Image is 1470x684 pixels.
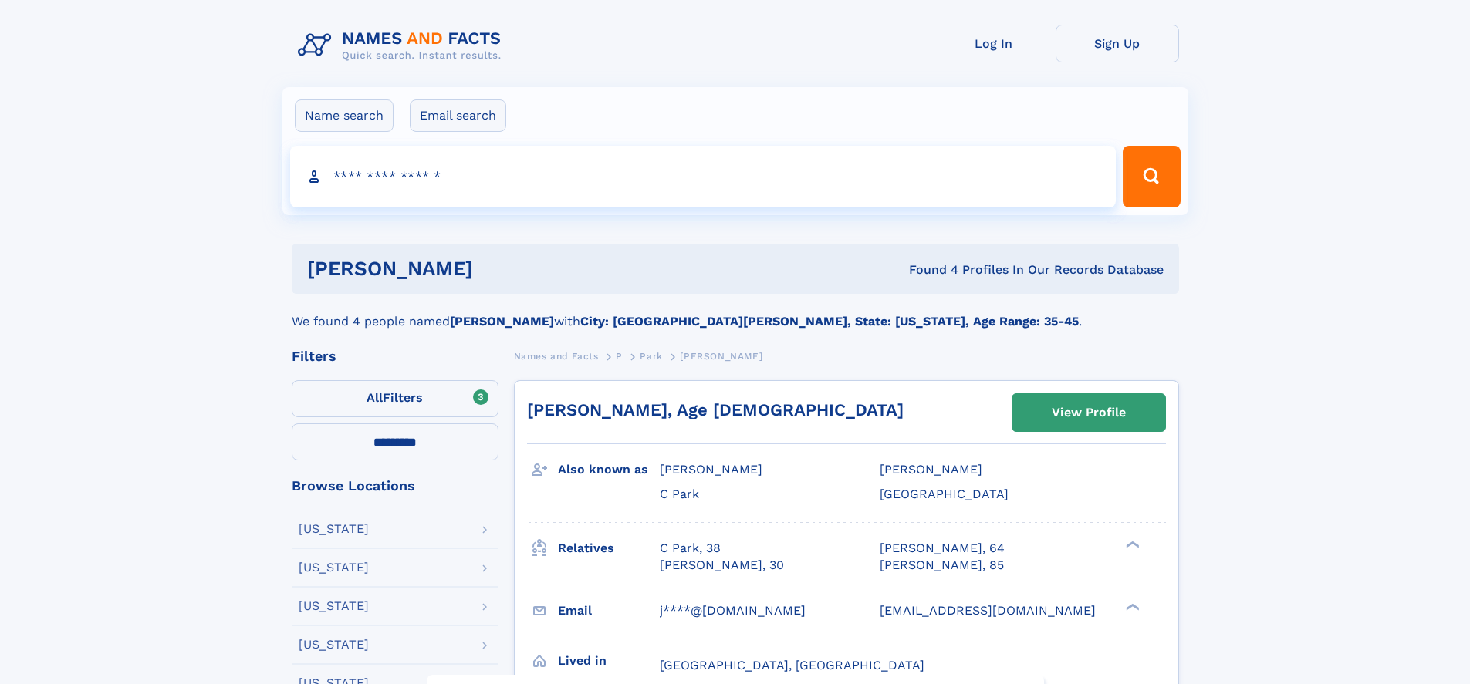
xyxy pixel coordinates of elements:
a: [PERSON_NAME], 64 [880,540,1005,557]
span: All [367,390,383,405]
a: P [616,346,623,366]
span: P [616,351,623,362]
div: View Profile [1052,395,1126,430]
h3: Relatives [558,535,660,561]
button: Search Button [1123,146,1180,207]
div: [US_STATE] [299,639,369,651]
div: ❯ [1122,601,1141,612]
span: [GEOGRAPHIC_DATA], [GEOGRAPHIC_DATA] [660,658,924,672]
label: Filters [292,380,498,417]
b: City: [GEOGRAPHIC_DATA][PERSON_NAME], State: [US_STATE], Age Range: 35-45 [580,314,1079,329]
a: [PERSON_NAME], Age [DEMOGRAPHIC_DATA] [527,400,904,419]
div: [US_STATE] [299,523,369,535]
b: [PERSON_NAME] [450,314,554,329]
span: [PERSON_NAME] [680,351,762,362]
input: search input [290,146,1117,207]
a: View Profile [1012,394,1165,431]
div: ❯ [1122,539,1141,549]
div: Filters [292,349,498,363]
img: Logo Names and Facts [292,25,514,66]
div: [US_STATE] [299,561,369,574]
span: C Park [660,487,699,501]
a: Log In [932,25,1056,62]
a: C Park, 38 [660,540,721,557]
h3: Email [558,598,660,624]
div: Browse Locations [292,479,498,493]
a: Names and Facts [514,346,599,366]
span: [GEOGRAPHIC_DATA] [880,487,1009,501]
label: Email search [410,99,506,132]
a: [PERSON_NAME], 85 [880,557,1004,574]
div: [US_STATE] [299,600,369,612]
div: Found 4 Profiles In Our Records Database [691,261,1164,278]
h3: Lived in [558,648,660,674]
a: Park [640,346,662,366]
a: [PERSON_NAME], 30 [660,557,784,574]
span: [PERSON_NAME] [660,462,762,477]
h3: Also known as [558,457,660,483]
h1: [PERSON_NAME] [307,259,691,278]
div: We found 4 people named with . [292,294,1179,331]
span: Park [640,351,662,362]
label: Name search [295,99,394,132]
a: Sign Up [1056,25,1179,62]
span: [EMAIL_ADDRESS][DOMAIN_NAME] [880,603,1096,618]
span: [PERSON_NAME] [880,462,982,477]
